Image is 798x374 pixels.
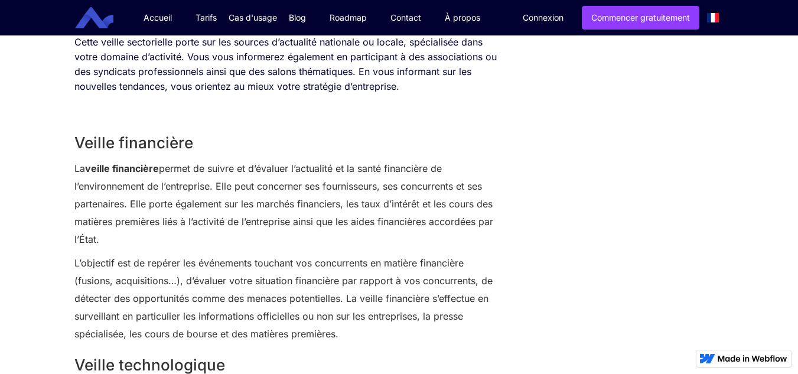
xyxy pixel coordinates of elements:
h2: Veille financière [74,132,504,154]
p: La permet de suivre et d’évaluer l’actualité et la santé financière de l’environnement de l’entre... [74,160,504,248]
strong: veille financière [85,162,159,174]
a: Connexion [514,6,572,29]
div: Cas d'usage [229,12,277,24]
img: Made in Webflow [718,355,787,362]
a: home [84,7,122,29]
a: Commencer gratuitement [582,6,699,30]
p: ‍ [74,100,504,115]
p: Cette veille sectorielle porte sur les sources d’actualité nationale ou locale, spécialisée dans ... [74,35,504,94]
p: L’objectif est de repérer les événements touchant vos concurrents en matière financière (fusions,... [74,254,504,343]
